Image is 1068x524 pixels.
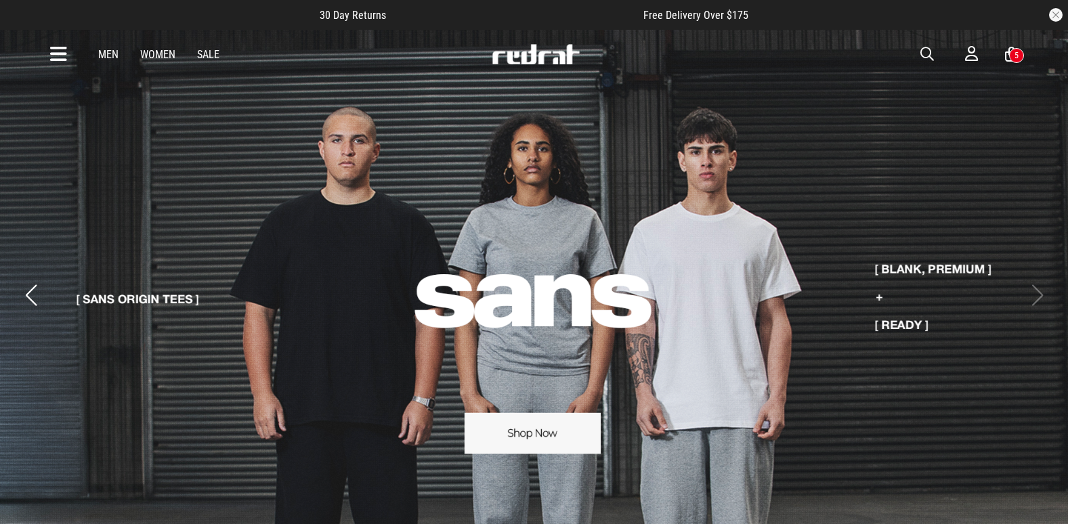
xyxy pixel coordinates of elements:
span: Free Delivery Over $175 [643,9,748,22]
a: Women [140,48,175,61]
a: Men [98,48,119,61]
button: Next slide [1028,280,1046,310]
span: 30 Day Returns [320,9,386,22]
img: Redrat logo [491,44,580,64]
iframe: Customer reviews powered by Trustpilot [413,8,616,22]
button: Previous slide [22,280,40,310]
a: Sale [197,48,219,61]
div: 5 [1014,51,1019,60]
a: 5 [1005,47,1018,62]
